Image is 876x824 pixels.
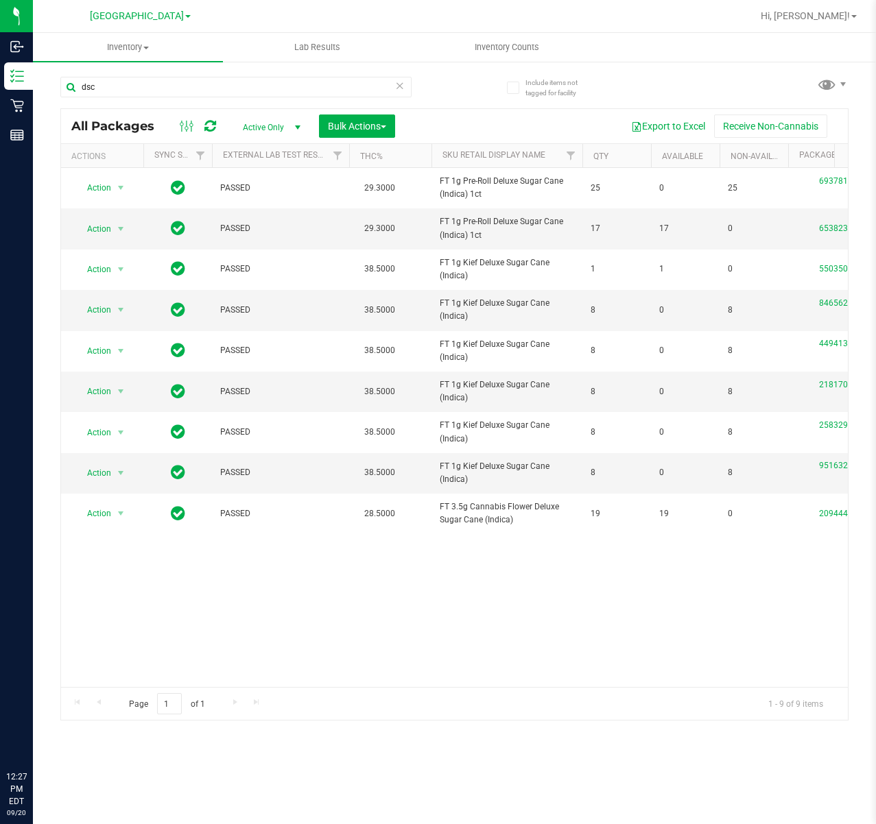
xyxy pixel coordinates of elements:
span: 8 [591,344,643,357]
span: Action [75,219,112,239]
span: 8 [728,426,780,439]
span: 1 [659,263,711,276]
span: 0 [659,466,711,479]
a: External Lab Test Result [223,150,331,160]
span: FT 1g Kief Deluxe Sugar Cane (Indica) [440,256,574,282]
span: 38.5000 [357,463,402,483]
input: Search Package ID, Item Name, SKU, Lot or Part Number... [60,77,412,97]
span: select [113,463,130,483]
span: FT 3.5g Cannabis Flower Deluxe Sugar Cane (Indica) [440,500,574,526]
span: 1 - 9 of 9 items [757,693,834,714]
a: Lab Results [223,33,413,62]
span: In Sync [171,341,185,360]
span: select [113,504,130,523]
span: All Packages [71,119,168,134]
span: 19 [659,507,711,520]
span: 17 [659,222,711,235]
span: 8 [728,385,780,398]
span: select [113,300,130,319]
span: PASSED [220,344,341,357]
span: Action [75,504,112,523]
span: PASSED [220,304,341,317]
span: 1 [591,263,643,276]
span: 25 [591,182,643,195]
span: FT 1g Pre-Roll Deluxe Sugar Cane (Indica) 1ct [440,175,574,201]
a: Sync Status [154,150,207,160]
span: In Sync [171,504,185,523]
span: In Sync [171,382,185,401]
inline-svg: Inventory [10,69,24,83]
span: 0 [659,304,711,317]
span: PASSED [220,182,341,195]
span: select [113,382,130,401]
span: 8 [591,304,643,317]
span: 29.3000 [357,178,402,198]
span: select [113,260,130,279]
span: select [113,219,130,239]
span: Bulk Actions [328,121,386,132]
span: select [113,423,130,442]
span: 38.5000 [357,300,402,320]
span: PASSED [220,385,341,398]
span: Include items not tagged for facility [525,77,594,98]
span: 17 [591,222,643,235]
span: 28.5000 [357,504,402,524]
span: 0 [659,182,711,195]
span: 29.3000 [357,219,402,239]
span: PASSED [220,426,341,439]
span: 8 [591,385,643,398]
span: 8 [728,344,780,357]
iframe: Resource center [14,714,55,755]
span: 8 [728,466,780,479]
span: In Sync [171,300,185,319]
a: Inventory Counts [412,33,602,62]
span: FT 1g Pre-Roll Deluxe Sugar Cane (Indica) 1ct [440,215,574,241]
input: 1 [157,693,182,714]
button: Export to Excel [622,114,714,138]
p: 09/20 [6,808,27,818]
span: Action [75,260,112,279]
span: [GEOGRAPHIC_DATA] [90,10,184,22]
span: Inventory [33,41,223,53]
span: FT 1g Kief Deluxe Sugar Cane (Indica) [440,378,574,404]
span: 38.5000 [357,422,402,442]
inline-svg: Inbound [10,40,24,53]
span: In Sync [171,422,185,441]
span: PASSED [220,263,341,276]
span: FT 1g Kief Deluxe Sugar Cane (Indica) [440,297,574,323]
span: PASSED [220,507,341,520]
button: Bulk Actions [319,114,395,138]
span: Action [75,463,112,483]
inline-svg: Reports [10,128,24,142]
span: PASSED [220,466,341,479]
span: select [113,341,130,361]
span: select [113,178,130,197]
span: 0 [728,507,780,520]
div: Actions [71,152,138,161]
span: 8 [591,426,643,439]
span: PASSED [220,222,341,235]
p: 12:27 PM EDT [6,771,27,808]
span: In Sync [171,178,185,197]
a: Inventory [33,33,223,62]
inline-svg: Retail [10,99,24,112]
span: In Sync [171,259,185,278]
span: 19 [591,507,643,520]
span: In Sync [171,219,185,238]
span: Action [75,423,112,442]
span: Lab Results [276,41,359,53]
span: 38.5000 [357,259,402,279]
a: Non-Available [731,152,792,161]
span: Action [75,382,112,401]
a: Sku Retail Display Name [442,150,545,160]
a: Filter [327,144,349,167]
span: FT 1g Kief Deluxe Sugar Cane (Indica) [440,460,574,486]
span: 0 [659,426,711,439]
span: 0 [659,385,711,398]
span: FT 1g Kief Deluxe Sugar Cane (Indica) [440,419,574,445]
span: 25 [728,182,780,195]
span: 8 [591,466,643,479]
span: Page of 1 [117,693,216,714]
span: Inventory Counts [456,41,558,53]
span: Action [75,341,112,361]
